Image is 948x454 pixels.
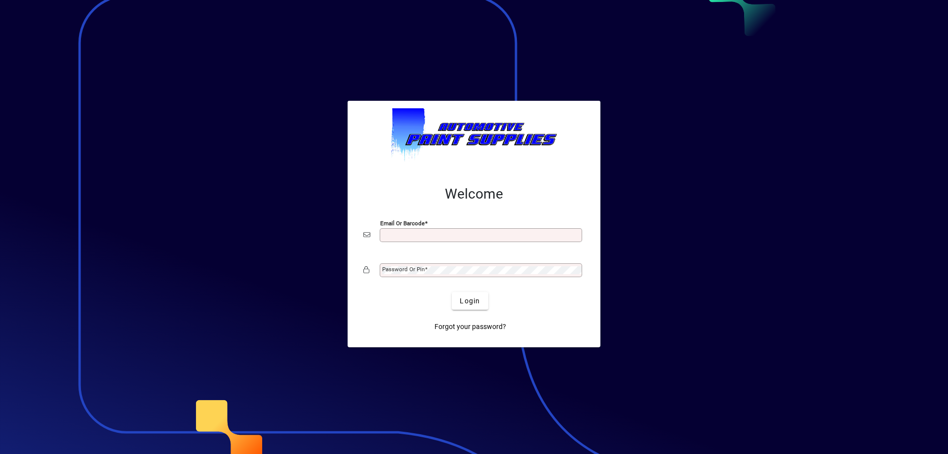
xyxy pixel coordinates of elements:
[431,318,510,335] a: Forgot your password?
[382,266,425,273] mat-label: Password or Pin
[380,220,425,227] mat-label: Email or Barcode
[460,296,480,306] span: Login
[452,292,488,310] button: Login
[434,322,506,332] span: Forgot your password?
[363,186,585,203] h2: Welcome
